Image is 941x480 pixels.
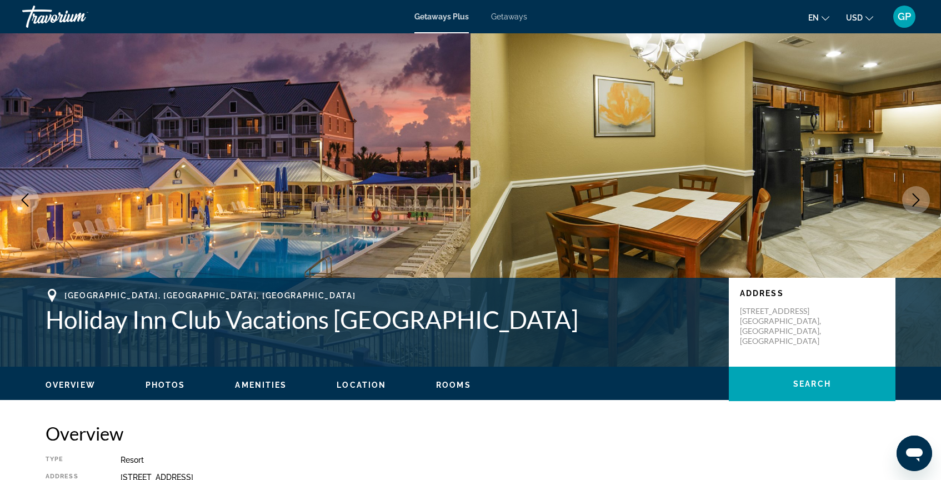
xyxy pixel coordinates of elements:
p: [STREET_ADDRESS] [GEOGRAPHIC_DATA], [GEOGRAPHIC_DATA], [GEOGRAPHIC_DATA] [740,306,829,346]
button: Overview [46,380,96,390]
span: [GEOGRAPHIC_DATA], [GEOGRAPHIC_DATA], [GEOGRAPHIC_DATA] [64,291,356,300]
div: Resort [121,456,895,464]
button: Photos [146,380,186,390]
button: Location [337,380,386,390]
span: Amenities [235,381,287,389]
div: Type [46,456,93,464]
button: Rooms [436,380,471,390]
button: Next image [902,186,930,214]
span: Search [793,379,831,388]
p: Address [740,289,884,298]
span: GP [898,11,911,22]
button: Search [729,367,895,401]
h1: Holiday Inn Club Vacations [GEOGRAPHIC_DATA] [46,305,718,334]
button: Change language [808,9,829,26]
span: Rooms [436,381,471,389]
span: en [808,13,819,22]
button: Change currency [846,9,873,26]
iframe: Button to launch messaging window [897,436,932,471]
span: Photos [146,381,186,389]
button: User Menu [890,5,919,28]
button: Previous image [11,186,39,214]
button: Amenities [235,380,287,390]
a: Getaways Plus [414,12,469,21]
span: Location [337,381,386,389]
a: Getaways [491,12,527,21]
h2: Overview [46,422,895,444]
a: Travorium [22,2,133,31]
span: Overview [46,381,96,389]
span: USD [846,13,863,22]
